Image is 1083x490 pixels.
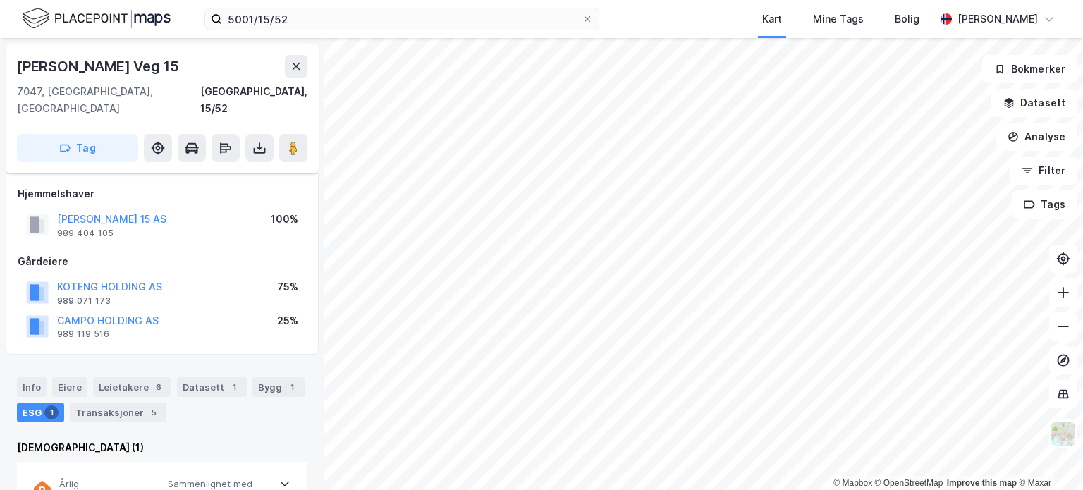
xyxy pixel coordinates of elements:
div: Mine Tags [813,11,864,27]
a: Improve this map [947,478,1017,488]
div: 7047, [GEOGRAPHIC_DATA], [GEOGRAPHIC_DATA] [17,83,200,117]
button: Tag [17,134,138,162]
div: 989 071 173 [57,295,111,307]
div: Kontrollprogram for chat [1012,422,1083,490]
div: Gårdeiere [18,253,307,270]
button: Tags [1012,190,1077,219]
div: [GEOGRAPHIC_DATA], 15/52 [200,83,307,117]
div: 100% [271,211,298,228]
div: Kart [762,11,782,27]
div: 1 [285,380,299,394]
div: [DEMOGRAPHIC_DATA] (1) [17,439,307,456]
div: 6 [152,380,166,394]
button: Analyse [996,123,1077,151]
div: 1 [44,405,59,419]
div: Eiere [52,377,87,397]
input: Søk på adresse, matrikkel, gårdeiere, leietakere eller personer [222,8,582,30]
div: 5 [147,405,161,419]
a: Mapbox [833,478,872,488]
div: 989 119 516 [57,329,109,340]
div: Bolig [895,11,919,27]
button: Bokmerker [982,55,1077,83]
div: ESG [17,403,64,422]
div: [PERSON_NAME] [957,11,1038,27]
img: Z [1050,420,1077,447]
div: Datasett [177,377,247,397]
button: Filter [1010,157,1077,185]
button: Datasett [991,89,1077,117]
div: Transaksjoner [70,403,166,422]
div: Info [17,377,47,397]
div: 75% [277,278,298,295]
div: [PERSON_NAME] Veg 15 [17,55,182,78]
div: Leietakere [93,377,171,397]
div: 25% [277,312,298,329]
div: 1 [227,380,241,394]
a: OpenStreetMap [875,478,943,488]
img: logo.f888ab2527a4732fd821a326f86c7f29.svg [23,6,171,31]
div: 989 404 105 [57,228,114,239]
iframe: Chat Widget [1012,422,1083,490]
div: Bygg [252,377,305,397]
div: Hjemmelshaver [18,185,307,202]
